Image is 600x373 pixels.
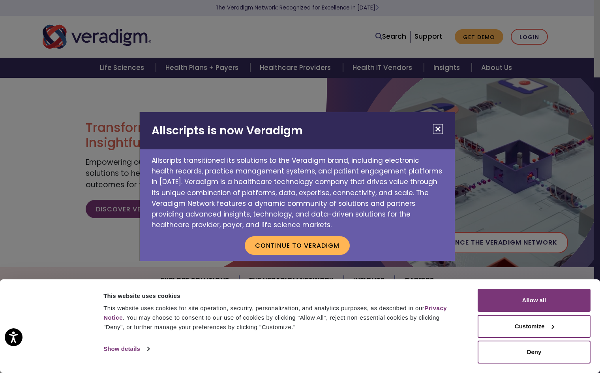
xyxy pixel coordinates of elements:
[103,291,460,301] div: This website uses cookies
[478,289,591,312] button: Allow all
[140,149,455,230] p: Allscripts transitioned its solutions to the Veradigm brand, including electronic health records,...
[103,303,460,332] div: This website uses cookies for site operation, security, personalization, and analytics purposes, ...
[140,112,455,149] h2: Allscripts is now Veradigm
[103,343,149,355] a: Show details
[448,316,591,364] iframe: Drift Chat Widget
[478,315,591,338] button: Customize
[433,124,443,134] button: Close
[245,236,350,254] button: Continue to Veradigm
